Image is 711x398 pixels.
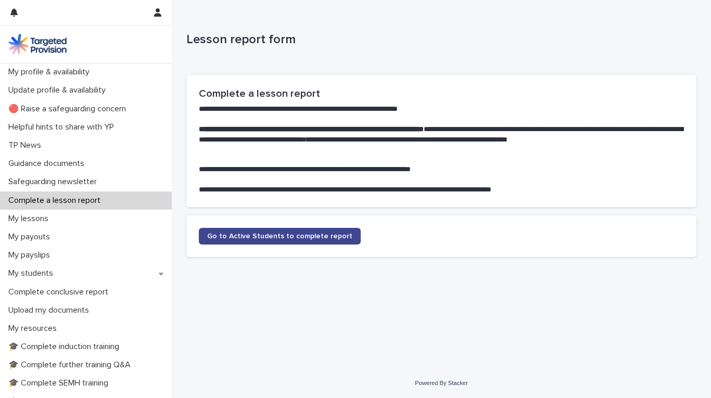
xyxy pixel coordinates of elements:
[4,268,61,278] p: My students
[4,85,114,95] p: Update profile & availability
[4,214,57,224] p: My lessons
[4,305,97,315] p: Upload my documents
[4,140,49,150] p: TP News
[4,159,93,169] p: Guidance documents
[4,104,134,114] p: 🔴 Raise a safeguarding concern
[4,378,117,388] p: 🎓 Complete SEMH training
[8,34,67,55] img: M5nRWzHhSzIhMunXDL62
[4,324,65,333] p: My resources
[4,196,109,206] p: Complete a lesson report
[4,122,122,132] p: Helpful hints to share with YP
[4,342,128,352] p: 🎓 Complete induction training
[4,360,139,370] p: 🎓 Complete further training Q&A
[415,380,467,386] a: Powered By Stacker
[207,233,352,240] span: Go to Active Students to complete report
[186,32,692,47] p: Lesson report form
[199,228,361,245] a: Go to Active Students to complete report
[4,177,105,187] p: Safeguarding newsletter
[199,87,684,100] h2: Complete a lesson report
[4,287,117,297] p: Complete conclusive report
[4,250,58,260] p: My payslips
[4,67,98,77] p: My profile & availability
[4,232,58,242] p: My payouts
